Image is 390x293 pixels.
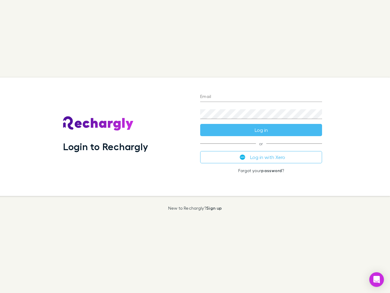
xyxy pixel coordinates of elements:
p: New to Rechargly? [168,206,222,211]
a: Sign up [206,205,222,211]
img: Rechargly's Logo [63,116,134,131]
a: password [261,168,282,173]
img: Xero's logo [240,154,245,160]
button: Log in [200,124,322,136]
button: Log in with Xero [200,151,322,163]
h1: Login to Rechargly [63,141,148,152]
span: or [200,143,322,144]
div: Open Intercom Messenger [369,272,384,287]
p: Forgot your ? [200,168,322,173]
